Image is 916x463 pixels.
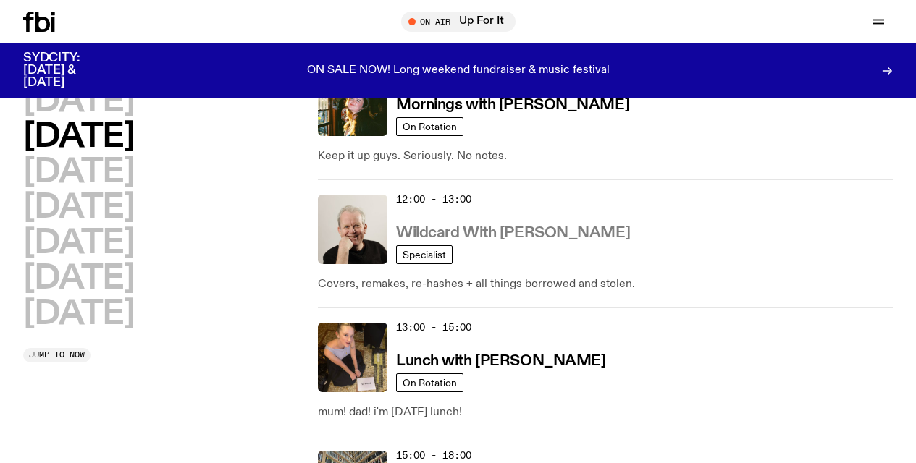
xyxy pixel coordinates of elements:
h3: SYDCITY: [DATE] & [DATE] [23,52,116,89]
span: On Rotation [403,121,457,132]
button: [DATE] [23,298,134,331]
a: Specialist [396,245,453,264]
span: 13:00 - 15:00 [396,320,471,334]
button: Jump to now [23,348,91,362]
p: Covers, remakes, re-hashes + all things borrowed and stolen. [318,276,893,293]
span: On Rotation [403,377,457,388]
button: [DATE] [23,263,134,295]
span: Specialist [403,249,446,260]
img: SLC lunch cover [318,323,387,392]
p: ON SALE NOW! Long weekend fundraiser & music festival [307,64,610,77]
img: Freya smiles coyly as she poses for the image. [318,67,387,136]
a: On Rotation [396,117,463,136]
h3: Lunch with [PERSON_NAME] [396,354,605,369]
h3: Mornings with [PERSON_NAME] [396,98,629,113]
button: [DATE] [23,192,134,224]
button: [DATE] [23,85,134,118]
p: Keep it up guys. Seriously. No notes. [318,148,893,165]
a: Mornings with [PERSON_NAME] [396,95,629,113]
span: 15:00 - 18:00 [396,449,471,462]
button: [DATE] [23,156,134,189]
img: Stuart is smiling charmingly, wearing a black t-shirt against a stark white background. [318,195,387,264]
span: Jump to now [29,351,85,359]
span: 12:00 - 13:00 [396,192,471,206]
a: On Rotation [396,373,463,392]
button: [DATE] [23,227,134,260]
button: [DATE] [23,121,134,153]
a: Wildcard With [PERSON_NAME] [396,223,630,241]
a: Lunch with [PERSON_NAME] [396,351,605,369]
p: mum! dad! i'm [DATE] lunch! [318,404,893,421]
button: On AirUp For It [401,12,516,32]
h3: Wildcard With [PERSON_NAME] [396,226,630,241]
